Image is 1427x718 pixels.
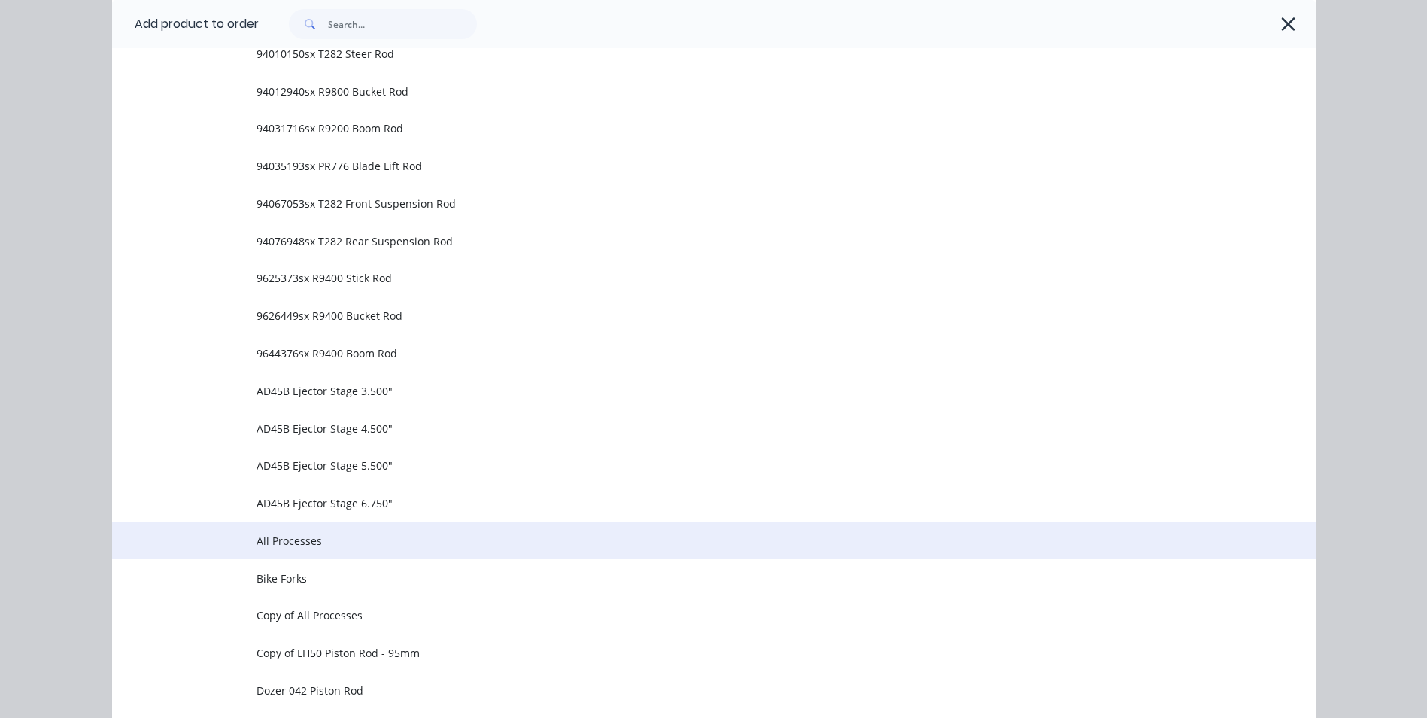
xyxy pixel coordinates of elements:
[257,383,1104,399] span: AD45B Ejector Stage 3.500"
[257,683,1104,698] span: Dozer 042 Piston Rod
[257,270,1104,286] span: 9625373sx R9400 Stick Rod
[257,645,1104,661] span: Copy of LH50 Piston Rod - 95mm
[257,421,1104,437] span: AD45B Ejector Stage 4.500"
[257,308,1104,324] span: 9626449sx R9400 Bucket Rod
[257,458,1104,473] span: AD45B Ejector Stage 5.500"
[257,533,1104,549] span: All Processes
[257,495,1104,511] span: AD45B Ejector Stage 6.750"
[257,120,1104,136] span: 94031716sx R9200 Boom Rod
[257,233,1104,249] span: 94076948sx T282 Rear Suspension Rod
[257,345,1104,361] span: 9644376sx R9400 Boom Rod
[257,196,1104,211] span: 94067053sx T282 Front Suspension Rod
[257,158,1104,174] span: 94035193sx PR776 Blade Lift Rod
[257,84,1104,99] span: 94012940sx R9800 Bucket Rod
[328,9,477,39] input: Search...
[257,46,1104,62] span: 94010150sx T282 Steer Rod
[257,607,1104,623] span: Copy of All Processes
[257,570,1104,586] span: Bike Forks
